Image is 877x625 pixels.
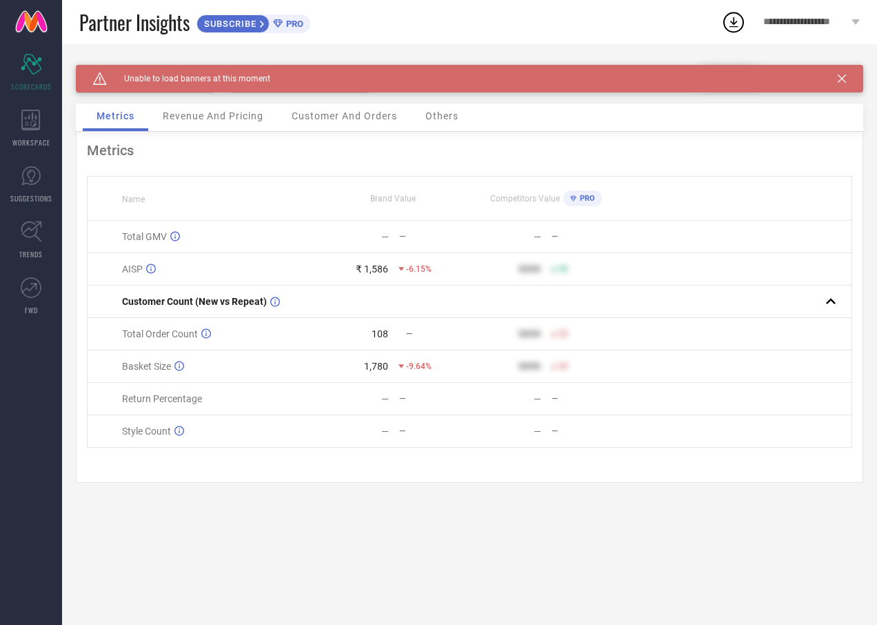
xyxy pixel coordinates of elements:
[122,361,171,372] span: Basket Size
[406,361,432,371] span: -9.64%
[79,8,190,37] span: Partner Insights
[163,110,263,121] span: Revenue And Pricing
[534,393,541,404] div: —
[11,81,52,92] span: SCORECARDS
[552,394,621,404] div: —
[552,232,621,241] div: —
[381,426,389,437] div: —
[122,231,167,242] span: Total GMV
[122,393,202,404] span: Return Percentage
[122,328,198,339] span: Total Order Count
[576,194,595,203] span: PRO
[107,74,270,83] span: Unable to load banners at this moment
[721,10,746,34] div: Open download list
[197,19,260,29] span: SUBSCRIBE
[87,142,852,159] div: Metrics
[406,329,412,339] span: —
[372,328,388,339] div: 108
[364,361,388,372] div: 1,780
[25,305,38,315] span: FWD
[490,194,560,204] span: Competitors Value
[19,249,43,259] span: TRENDS
[283,19,303,29] span: PRO
[558,264,568,274] span: 50
[122,264,143,275] span: AISP
[558,329,568,339] span: 50
[381,393,389,404] div: —
[122,296,267,307] span: Customer Count (New vs Repeat)
[122,195,145,204] span: Name
[399,394,469,404] div: —
[518,361,541,372] div: 9999
[425,110,458,121] span: Others
[518,264,541,275] div: 9999
[196,11,310,33] a: SUBSCRIBEPRO
[122,426,171,437] span: Style Count
[12,137,50,148] span: WORKSPACE
[558,361,568,371] span: 50
[292,110,397,121] span: Customer And Orders
[97,110,134,121] span: Metrics
[356,264,388,275] div: ₹ 1,586
[552,426,621,436] div: —
[10,193,52,204] span: SUGGESTIONS
[399,232,469,241] div: —
[534,231,541,242] div: —
[518,328,541,339] div: 9999
[76,65,214,75] div: Brand
[534,426,541,437] div: —
[399,426,469,436] div: —
[381,231,389,242] div: —
[406,264,432,274] span: -6.15%
[370,194,416,204] span: Brand Value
